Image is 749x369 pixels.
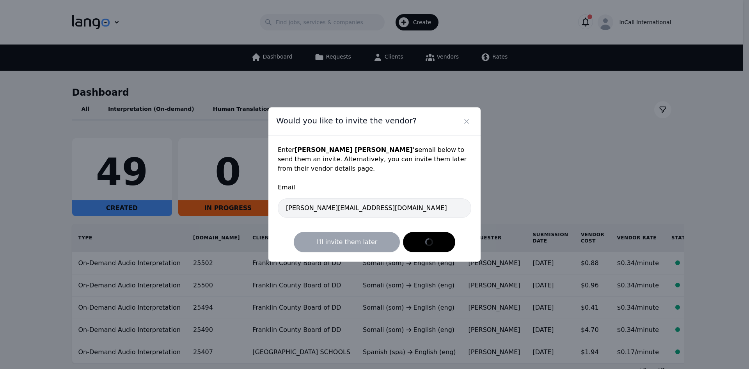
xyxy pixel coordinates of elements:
span: Would you like to invite the vendor? [276,115,417,126]
input: Enter vendor email [278,198,471,218]
button: I'll invite them later [294,232,400,252]
p: Enter email below to send them an invite. Alternatively, you can invite them later from their ven... [278,145,471,173]
span: Email [278,183,471,192]
strong: [PERSON_NAME] [PERSON_NAME] 's [295,146,419,153]
button: Close [460,115,473,128]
